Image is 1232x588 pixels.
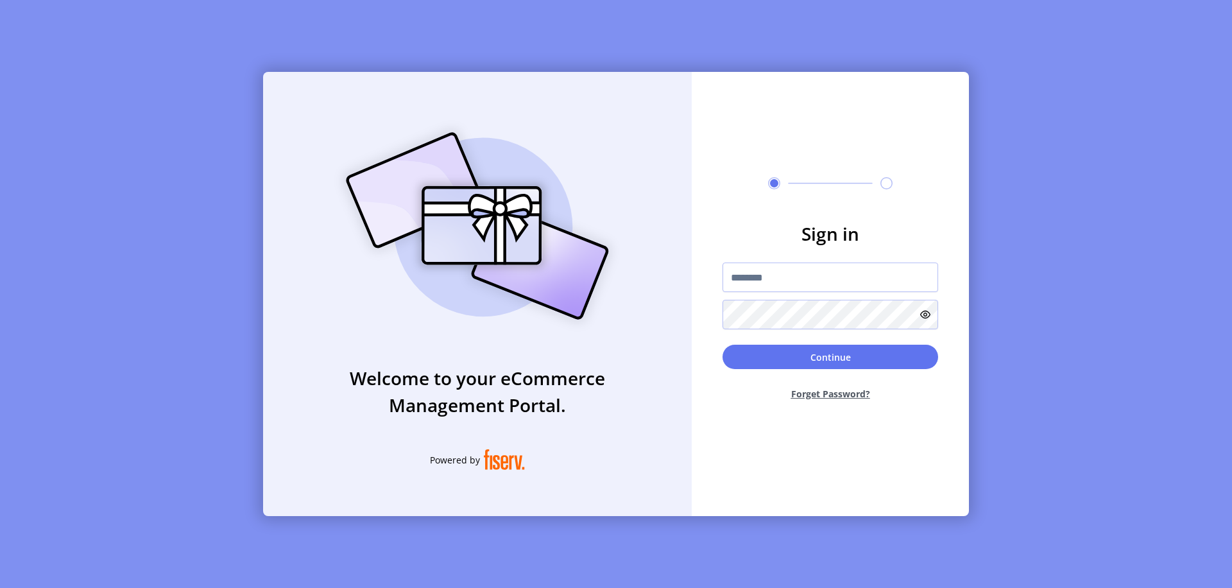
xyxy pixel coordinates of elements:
[723,345,938,369] button: Continue
[723,377,938,411] button: Forget Password?
[327,118,628,334] img: card_Illustration.svg
[723,220,938,247] h3: Sign in
[263,365,692,419] h3: Welcome to your eCommerce Management Portal.
[430,453,480,467] span: Powered by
